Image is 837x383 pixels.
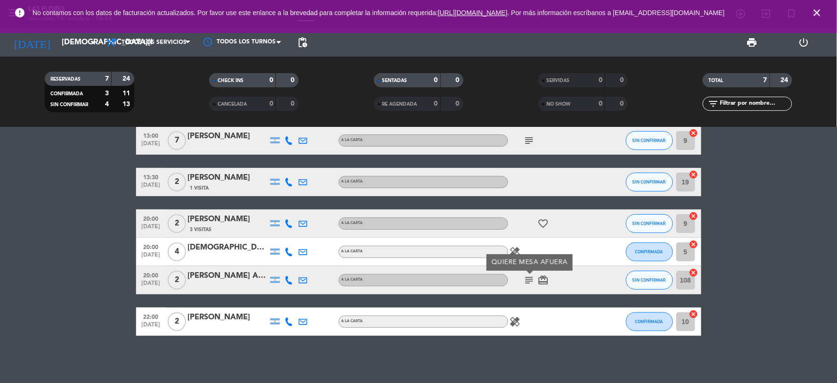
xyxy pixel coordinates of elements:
i: power_settings_new [798,37,810,48]
span: SIN CONFIRMAR [633,277,666,283]
span: SIN CONFIRMAR [633,221,666,226]
span: A LA CARTA [341,278,363,282]
span: TOTAL [708,78,723,83]
div: [PERSON_NAME] [188,311,268,324]
span: SENTADAS [382,78,407,83]
span: 1 Visita [190,184,209,192]
i: healing [510,316,521,327]
i: healing [510,246,521,258]
strong: 4 [105,101,109,108]
span: 2 [168,214,186,233]
span: RESERVADAS [50,77,81,82]
span: NO SHOW [547,102,571,107]
strong: 0 [434,100,438,107]
div: [PERSON_NAME] [188,172,268,184]
strong: 11 [122,90,132,97]
span: [DATE] [139,252,163,263]
span: 3 Visitas [190,226,212,233]
span: A LA CARTA [341,138,363,142]
span: [DATE] [139,322,163,333]
span: [DATE] [139,182,163,193]
span: [DATE] [139,280,163,291]
strong: 7 [764,77,767,83]
i: cancel [689,309,699,319]
strong: 0 [291,77,297,83]
span: SIN CONFIRMAR [50,102,88,107]
span: A LA CARTA [341,221,363,225]
i: cancel [689,170,699,179]
span: 13:00 [139,130,163,141]
i: cancel [689,268,699,277]
strong: 0 [269,100,273,107]
i: filter_list [707,98,719,109]
div: [PERSON_NAME] [188,213,268,225]
span: 13:30 [139,171,163,182]
div: [PERSON_NAME] [188,130,268,142]
strong: 0 [291,100,297,107]
strong: 0 [434,77,438,83]
span: 2 [168,312,186,331]
i: close [812,7,823,18]
i: favorite_border [538,218,549,229]
i: subject [524,135,535,146]
a: [URL][DOMAIN_NAME] [438,9,508,17]
button: SIN CONFIRMAR [626,131,673,150]
strong: 0 [620,77,626,83]
strong: 0 [599,100,602,107]
span: CONFIRMADA [635,319,663,324]
strong: 0 [269,77,273,83]
strong: 7 [105,75,109,82]
strong: 3 [105,90,109,97]
span: pending_actions [297,37,308,48]
span: print [747,37,758,48]
button: SIN CONFIRMAR [626,271,673,290]
i: cancel [689,211,699,221]
span: [DATE] [139,224,163,234]
i: cancel [689,240,699,249]
span: [DATE] [139,141,163,151]
span: SERVIDAS [547,78,570,83]
div: [PERSON_NAME] AFUERA MESA [188,270,268,282]
span: CONFIRMADA [635,249,663,254]
span: 7 [168,131,186,150]
i: cancel [689,128,699,138]
div: [DEMOGRAPHIC_DATA] [PERSON_NAME] [188,241,268,254]
span: 2 [168,173,186,191]
span: A LA CARTA [341,250,363,253]
div: QUIERE MESA AFUERA [491,258,568,267]
span: RE AGENDADA [382,102,417,107]
i: subject [524,275,535,286]
button: SIN CONFIRMAR [626,214,673,233]
span: SIN CONFIRMAR [633,179,666,184]
strong: 24 [122,75,132,82]
input: Filtrar por nombre... [719,99,792,109]
strong: 0 [455,100,461,107]
button: CONFIRMADA [626,242,673,261]
span: 20:00 [139,269,163,280]
span: 20:00 [139,241,163,252]
span: 22:00 [139,311,163,322]
i: arrow_drop_down [88,37,99,48]
a: . Por más información escríbanos a [EMAIL_ADDRESS][DOMAIN_NAME] [508,9,725,17]
i: error [14,7,25,18]
span: No contamos con los datos de facturación actualizados. Por favor use este enlance a la brevedad p... [33,9,725,17]
button: CONFIRMADA [626,312,673,331]
span: CHECK INS [218,78,244,83]
div: LOG OUT [778,28,830,57]
span: CONFIRMADA [50,92,83,96]
i: card_giftcard [538,275,549,286]
span: 2 [168,271,186,290]
strong: 0 [620,100,626,107]
span: SIN CONFIRMAR [633,138,666,143]
span: 20:00 [139,213,163,224]
span: Todos los servicios [122,39,187,46]
span: A LA CARTA [341,319,363,323]
span: 4 [168,242,186,261]
strong: 13 [122,101,132,108]
strong: 0 [599,77,602,83]
span: CANCELADA [218,102,247,107]
strong: 0 [455,77,461,83]
i: [DATE] [7,32,57,53]
span: A LA CARTA [341,180,363,183]
strong: 24 [781,77,790,83]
